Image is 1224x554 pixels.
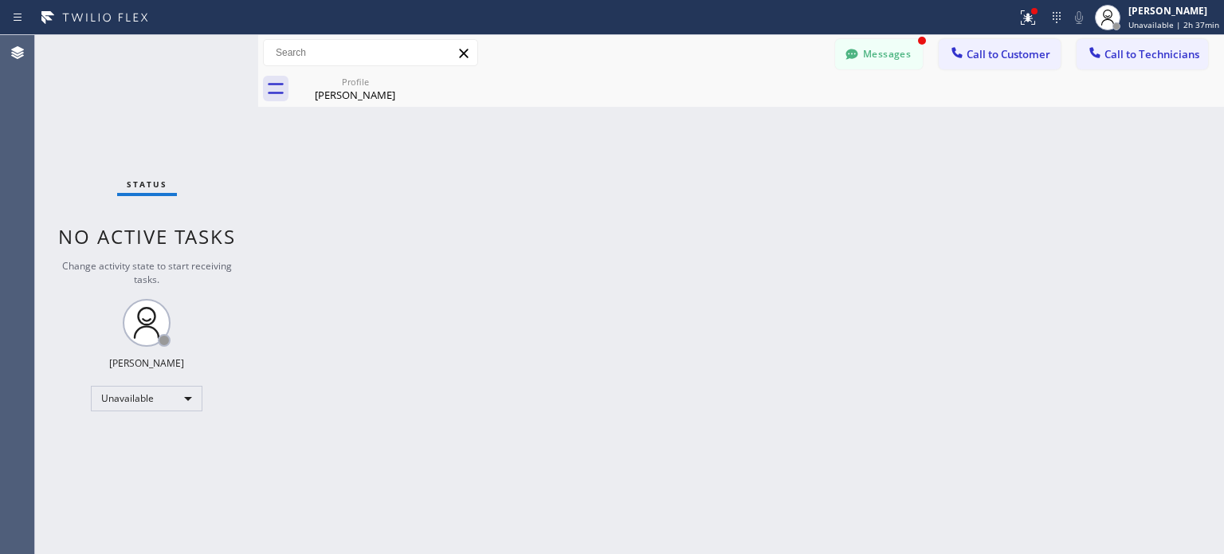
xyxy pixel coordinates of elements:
span: Call to Customer [967,47,1050,61]
div: [PERSON_NAME] [109,356,184,370]
button: Call to Technicians [1077,39,1208,69]
div: [PERSON_NAME] [295,88,415,102]
input: Search [264,40,477,65]
div: Lisa Podell [295,71,415,107]
div: Unavailable [91,386,202,411]
div: [PERSON_NAME] [1128,4,1219,18]
span: Status [127,179,167,190]
button: Mute [1068,6,1090,29]
span: No active tasks [58,223,236,249]
button: Call to Customer [939,39,1061,69]
button: Messages [835,39,923,69]
span: Unavailable | 2h 37min [1128,19,1219,30]
span: Call to Technicians [1104,47,1199,61]
span: Change activity state to start receiving tasks. [62,259,232,286]
div: Profile [295,76,415,88]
